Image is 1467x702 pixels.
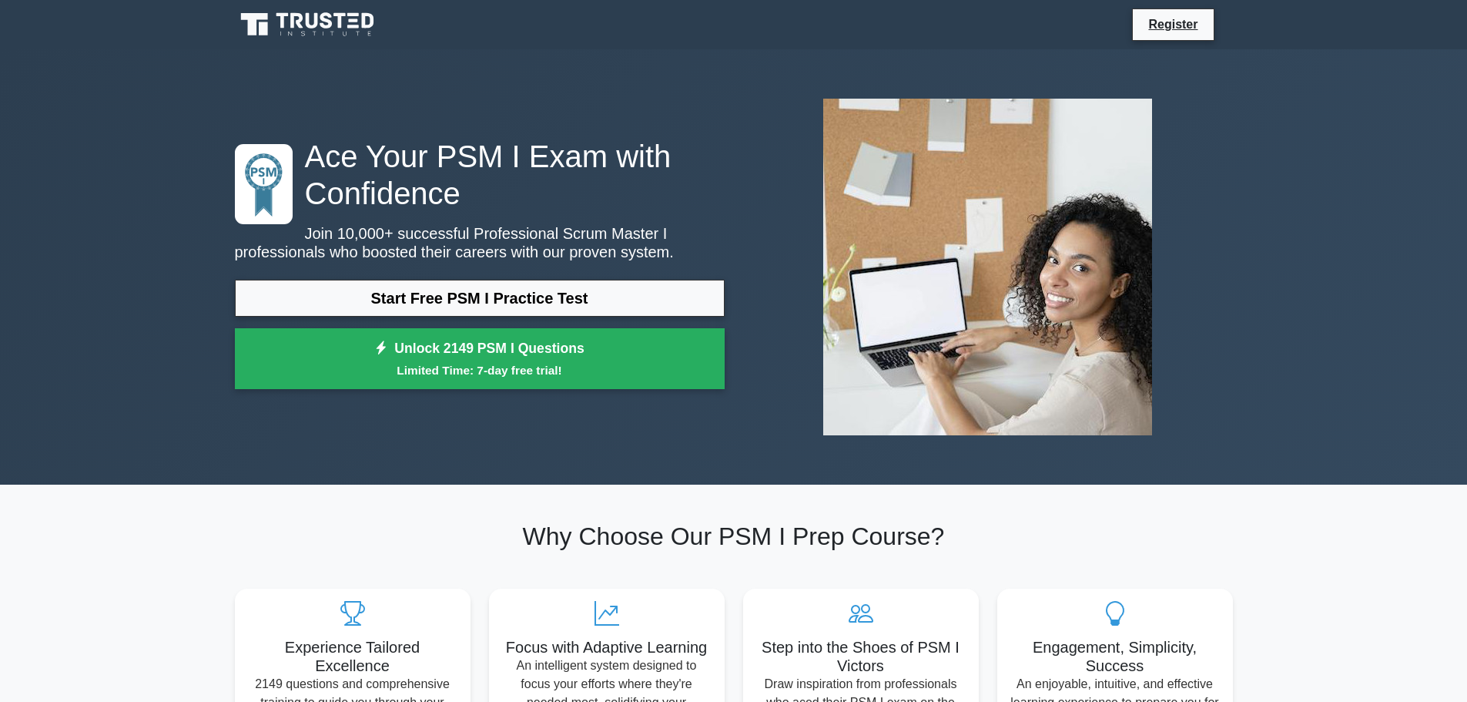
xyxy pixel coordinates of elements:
h5: Focus with Adaptive Learning [501,638,712,657]
p: Join 10,000+ successful Professional Scrum Master I professionals who boosted their careers with ... [235,224,725,261]
a: Unlock 2149 PSM I QuestionsLimited Time: 7-day free trial! [235,328,725,390]
h1: Ace Your PSM I Exam with Confidence [235,138,725,212]
h5: Experience Tailored Excellence [247,638,458,675]
h2: Why Choose Our PSM I Prep Course? [235,522,1233,551]
a: Start Free PSM I Practice Test [235,280,725,317]
small: Limited Time: 7-day free trial! [254,361,705,379]
a: Register [1139,15,1207,34]
h5: Engagement, Simplicity, Success [1010,638,1221,675]
h5: Step into the Shoes of PSM I Victors [755,638,966,675]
